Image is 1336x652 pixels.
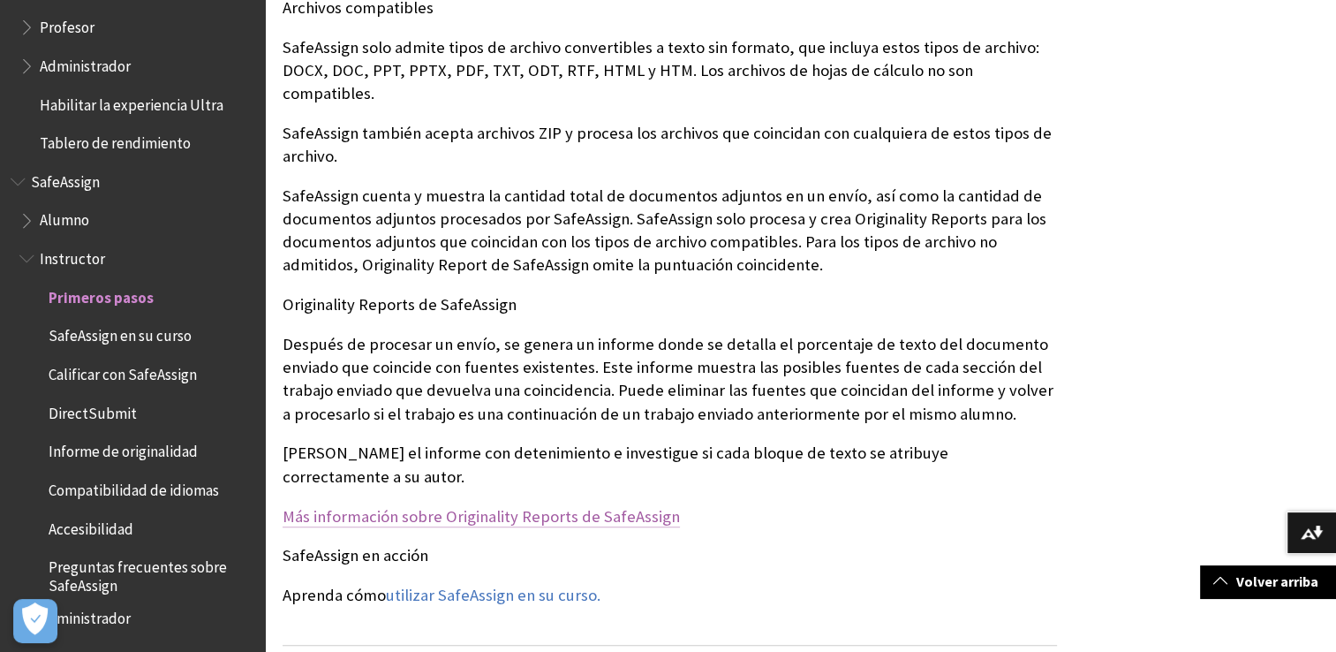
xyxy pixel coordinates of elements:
p: SafeAssign cuenta y muestra la cantidad total de documentos adjuntos en un envío, así como la can... [283,185,1057,277]
span: Profesor [40,12,94,36]
span: Administrador [40,51,131,75]
p: Después de procesar un envío, se genera un informe donde se detalla el porcentaje de texto del do... [283,333,1057,426]
a: Volver arriba [1200,565,1336,598]
span: Accesibilidad [49,514,133,538]
p: Aprenda cómo [283,584,1057,607]
nav: Book outline for Blackboard SafeAssign [11,167,254,633]
span: SafeAssign [31,167,100,191]
span: Habilitar la experiencia Ultra [40,90,223,114]
span: Instructor [40,244,105,268]
p: SafeAssign solo admite tipos de archivo convertibles a texto sin formato, que incluya estos tipos... [283,36,1057,106]
span: Tablero de rendimiento [40,128,191,152]
span: Primeros pasos [49,283,154,307]
span: DirectSubmit [49,398,137,422]
p: Originality Reports de SafeAssign [283,293,1057,316]
p: SafeAssign en acción [283,544,1057,567]
a: Más información sobre Originality Reports de SafeAssign [283,506,680,527]
span: Calificar con SafeAssign [49,360,197,383]
a: utilizar SafeAssign en su curso. [386,585,600,606]
span: Alumno [40,206,89,230]
span: Preguntas frecuentes sobre SafeAssign [49,553,253,595]
span: Administrador [40,603,131,627]
span: Compatibilidad de idiomas [49,475,219,499]
p: SafeAssign también acepta archivos ZIP y procesa los archivos que coincidan con cualquiera de est... [283,122,1057,168]
span: Informe de originalidad [49,437,198,461]
button: Abrir preferencias [13,599,57,643]
p: [PERSON_NAME] el informe con detenimiento e investigue si cada bloque de texto se atribuye correc... [283,442,1057,488]
span: SafeAssign en su curso [49,322,192,345]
